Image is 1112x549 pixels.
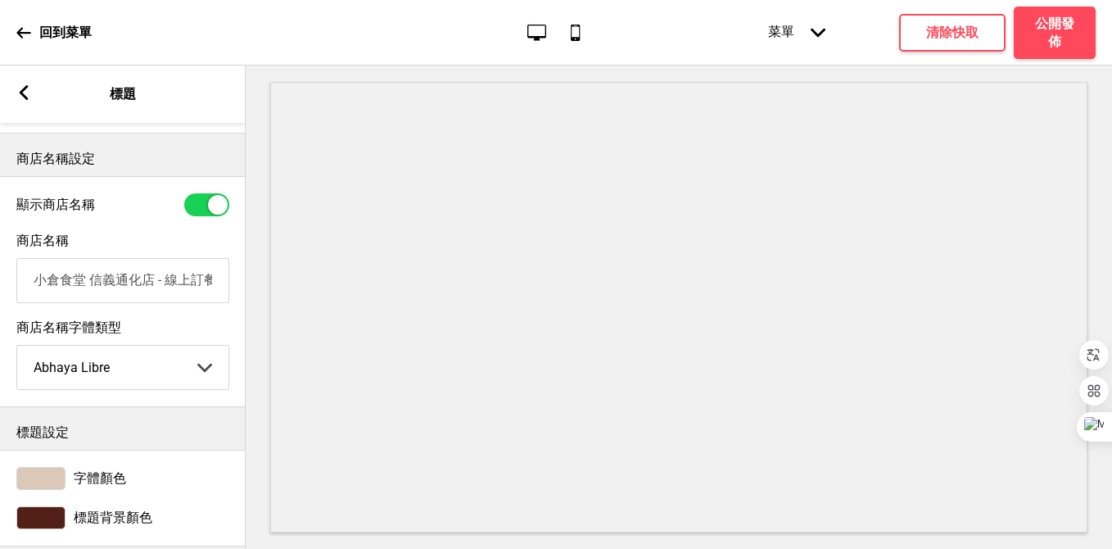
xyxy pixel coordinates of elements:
[110,85,136,103] p: 標題
[16,197,95,214] label: 顯示商店名稱
[926,24,979,42] h4: 清除快取
[16,11,92,55] a: 回到菜單
[16,467,229,490] div: 字體顏色
[74,470,126,488] span: 字體顏色
[899,14,1006,52] button: 清除快取
[752,7,842,57] div: 菜單
[1030,15,1079,51] h4: 公開發佈
[16,320,229,337] label: 商店名稱字體類型
[16,233,69,248] label: 商店名稱
[16,150,229,168] p: 商店名稱設定
[16,506,229,529] div: 標題背景顏色
[16,424,229,442] p: 標題設定
[39,24,92,42] p: 回到菜單
[74,510,152,527] span: 標題背景顏色
[1014,7,1096,59] button: 公開發佈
